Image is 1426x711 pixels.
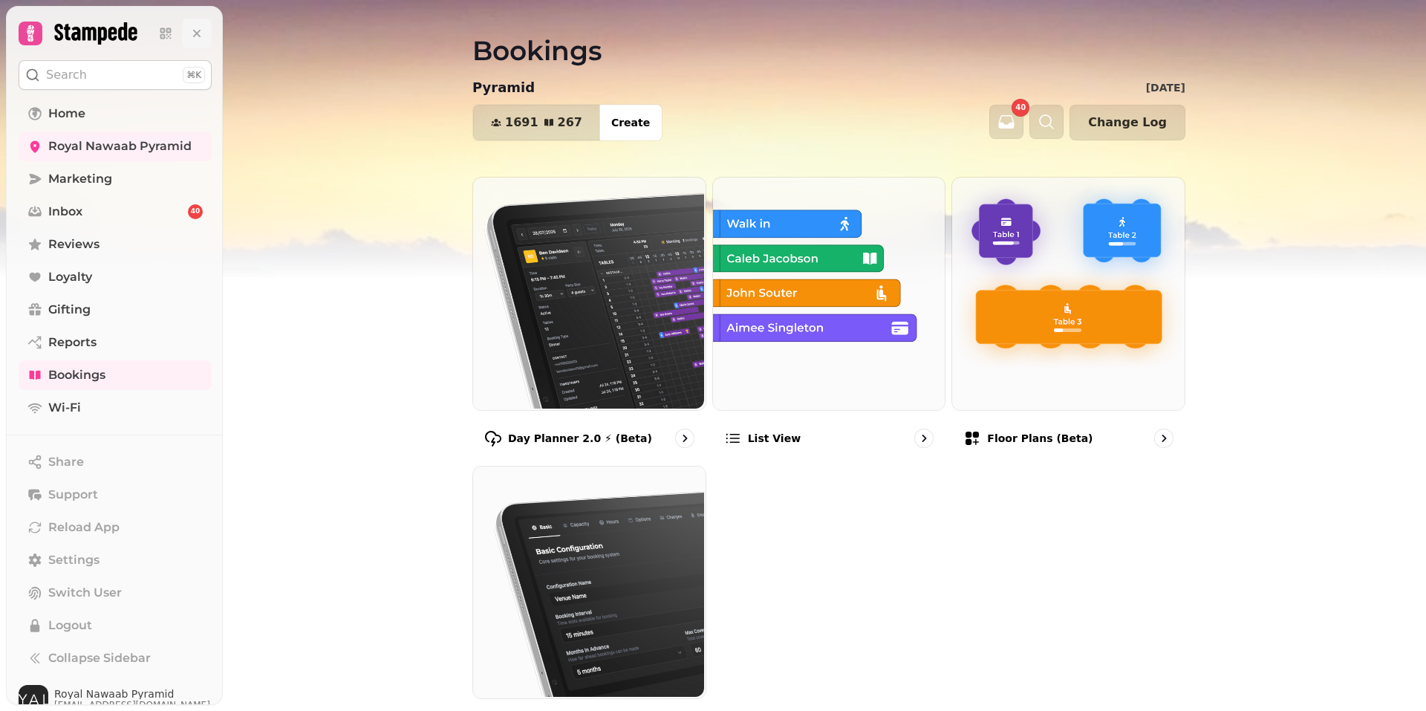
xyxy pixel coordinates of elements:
[48,334,97,351] span: Reports
[19,513,212,542] button: Reload App
[48,519,120,536] span: Reload App
[19,393,212,423] a: Wi-Fi
[48,649,151,667] span: Collapse Sidebar
[19,578,212,608] button: Switch User
[48,137,192,155] span: Royal Nawaab Pyramid
[748,431,801,446] p: List view
[48,236,100,253] span: Reviews
[712,177,946,460] a: List viewList view
[48,486,98,504] span: Support
[54,689,210,699] span: Royal Nawaab Pyramid
[48,399,81,417] span: Wi-Fi
[712,176,944,409] img: List view
[19,197,212,227] a: Inbox40
[48,584,122,602] span: Switch User
[48,268,92,286] span: Loyalty
[48,105,85,123] span: Home
[951,177,1185,460] a: Floor Plans (beta)Floor Plans (beta)
[1146,80,1185,95] p: [DATE]
[48,203,82,221] span: Inbox
[917,431,931,446] svg: go to
[19,480,212,510] button: Support
[505,117,538,129] span: 1691
[611,117,650,128] span: Create
[19,164,212,194] a: Marketing
[951,176,1183,409] img: Floor Plans (beta)
[19,545,212,575] a: Settings
[1088,117,1167,129] span: Change Log
[48,551,100,569] span: Settings
[19,447,212,477] button: Share
[48,170,112,188] span: Marketing
[599,105,662,140] button: Create
[54,699,210,711] span: [EMAIL_ADDRESS][DOMAIN_NAME]
[19,99,212,129] a: Home
[987,431,1093,446] p: Floor Plans (beta)
[48,617,92,634] span: Logout
[48,366,105,384] span: Bookings
[472,176,704,409] img: Day Planner 2.0 ⚡ (Beta)
[19,60,212,90] button: Search⌘K
[48,301,91,319] span: Gifting
[1069,105,1185,140] button: Change Log
[19,230,212,259] a: Reviews
[472,177,706,460] a: Day Planner 2.0 ⚡ (Beta)Day Planner 2.0 ⚡ (Beta)
[46,66,87,84] p: Search
[19,262,212,292] a: Loyalty
[1156,431,1171,446] svg: go to
[472,77,535,98] p: Pyramid
[191,207,201,217] span: 40
[19,328,212,357] a: Reports
[472,465,704,698] img: Configuration
[473,105,600,140] button: 1691267
[19,611,212,640] button: Logout
[19,643,212,673] button: Collapse Sidebar
[558,117,582,129] span: 267
[19,360,212,390] a: Bookings
[508,431,652,446] p: Day Planner 2.0 ⚡ (Beta)
[19,132,212,161] a: Royal Nawaab Pyramid
[19,295,212,325] a: Gifting
[48,453,84,471] span: Share
[183,67,205,83] div: ⌘K
[677,431,692,446] svg: go to
[1015,104,1026,111] span: 40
